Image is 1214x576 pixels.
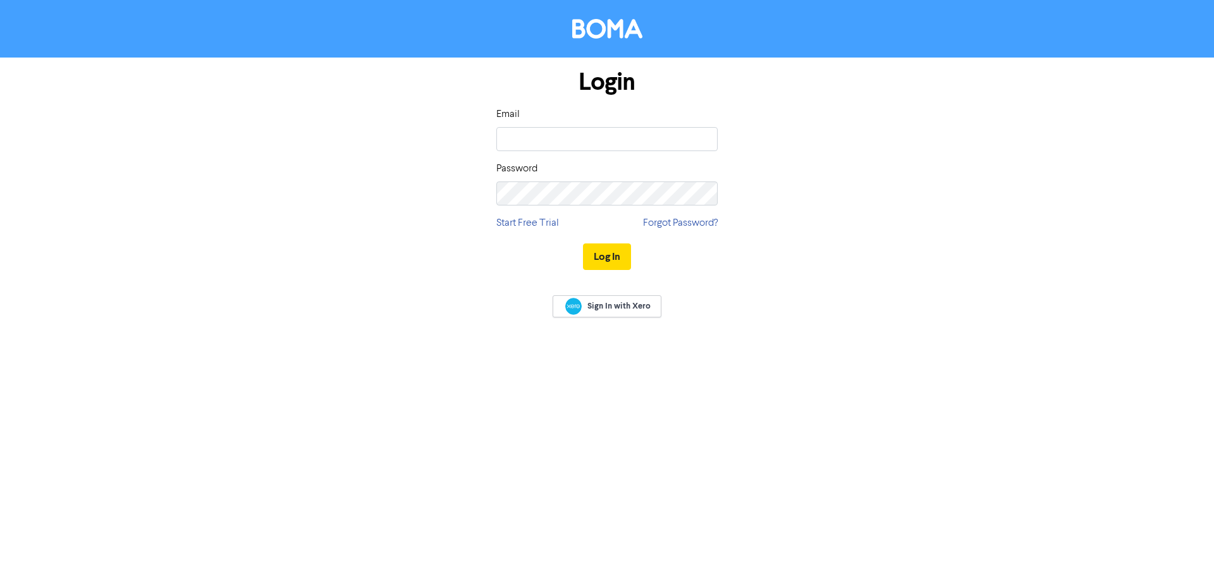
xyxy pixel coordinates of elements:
button: Log In [583,243,631,270]
img: BOMA Logo [572,19,642,39]
img: Xero logo [565,298,582,315]
a: Start Free Trial [496,216,559,231]
h1: Login [496,68,718,97]
label: Email [496,107,520,122]
a: Sign In with Xero [553,295,661,317]
span: Sign In with Xero [587,300,651,312]
label: Password [496,161,537,176]
a: Forgot Password? [643,216,718,231]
